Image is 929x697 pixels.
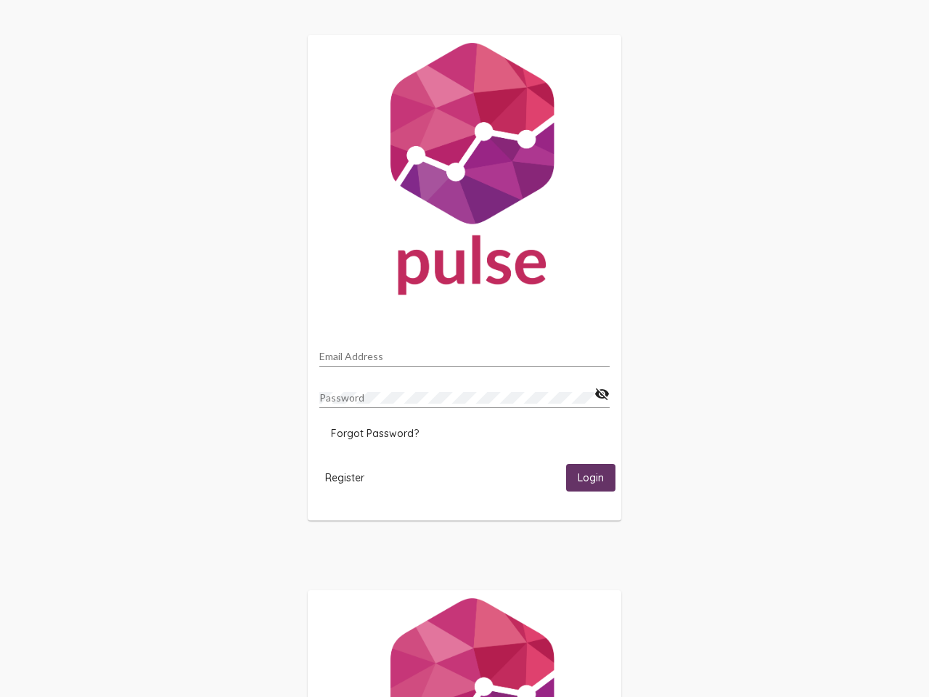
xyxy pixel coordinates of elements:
span: Register [325,471,364,484]
span: Forgot Password? [331,427,419,440]
button: Login [566,464,615,491]
mat-icon: visibility_off [594,386,610,403]
span: Login [578,472,604,485]
button: Register [314,464,376,491]
img: Pulse For Good Logo [308,35,621,309]
button: Forgot Password? [319,420,430,447]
